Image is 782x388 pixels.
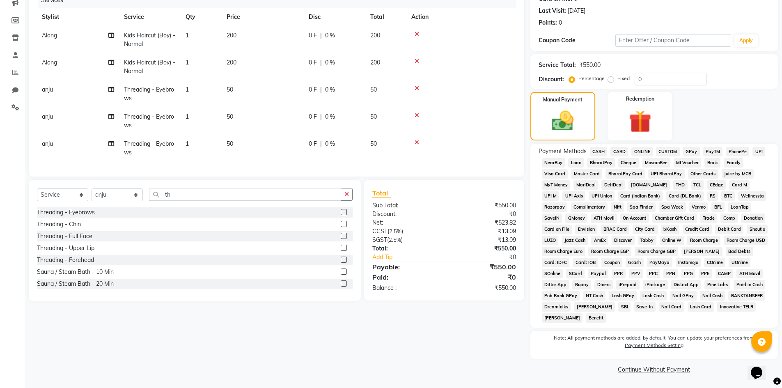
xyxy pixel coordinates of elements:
div: Threading - Upper Lip [37,244,94,253]
span: Room Charge Euro [542,247,585,256]
span: 200 [227,59,236,66]
span: 0 F [309,112,317,121]
span: Coupon [601,258,622,267]
span: DefiDeal [601,180,625,190]
span: 2.5% [389,236,401,243]
span: SCard [566,269,585,278]
span: Venmo [689,202,709,212]
span: Family [724,158,743,168]
span: CGST [372,227,388,235]
span: PPG [681,269,695,278]
span: ATH Movil [736,269,763,278]
span: 50 [227,140,233,147]
span: SaveIN [542,214,562,223]
span: Threading - Eyebrows [124,140,174,156]
span: PPN [663,269,678,278]
span: Room Charge [687,236,720,245]
span: COnline [704,258,725,267]
th: Action [406,8,516,26]
span: [PERSON_NAME] [681,247,722,256]
span: Wellnessta [738,191,766,201]
span: Payment Methods [539,147,587,156]
div: 0 [559,18,562,27]
div: Payable: [366,262,444,272]
span: Shoutlo [747,225,768,234]
span: ONLINE [631,147,653,156]
th: Price [222,8,304,26]
span: | [320,85,322,94]
span: Kids Haircut (Boy) - Normal [124,32,175,48]
span: 50 [370,140,377,147]
th: Total [365,8,406,26]
span: Bank [704,158,720,168]
a: Continue Without Payment [532,365,776,374]
span: Room Charge GBP [635,247,678,256]
span: 0 F [309,85,317,94]
span: SGST [372,236,387,243]
span: UPI [752,147,765,156]
span: iPrepaid [616,280,640,289]
span: anju [42,140,53,147]
span: Envision [575,225,597,234]
span: [DOMAIN_NAME] [628,180,670,190]
span: 0 % [325,85,335,94]
th: Stylist [37,8,119,26]
span: Dittor App [542,280,569,289]
button: Apply [734,34,758,47]
span: Pine Labs [704,280,730,289]
span: 200 [370,59,380,66]
span: UPI Axis [562,191,585,201]
span: Room Charge EGP [588,247,631,256]
span: Nail Card [659,302,684,312]
div: ( ) [366,236,444,244]
span: Lash Cash [640,291,667,301]
label: Manual Payment [543,96,582,103]
span: | [320,58,322,67]
span: Discover [612,236,635,245]
th: Disc [304,8,365,26]
span: GMoney [565,214,587,223]
div: ₹13.09 [444,236,522,244]
div: Coupon Code [539,36,616,45]
span: Lash GPay [609,291,637,301]
div: Points: [539,18,557,27]
span: CAMP [715,269,734,278]
span: 1 [186,140,189,147]
input: Search or Scan [149,188,341,201]
span: 50 [370,86,377,93]
span: 0 % [325,31,335,40]
span: Along [42,59,57,66]
span: 1 [186,113,189,120]
span: Comp [720,214,738,223]
span: City Card [633,225,658,234]
span: PhonePe [726,147,749,156]
span: Nift [611,202,624,212]
div: ₹0 [444,210,522,218]
span: ATH Movil [591,214,617,223]
span: GPay [683,147,700,156]
span: | [320,112,322,121]
img: _cash.svg [545,108,580,133]
span: AmEx [591,236,608,245]
span: Benefit [586,313,606,323]
span: Spa Finder [627,202,656,212]
label: Note: All payment methods are added, by default. You can update your preferences from [539,334,770,352]
span: | [320,140,322,148]
span: Dreamfolks [542,302,571,312]
span: LoanTap [728,202,751,212]
label: Percentage [578,75,605,82]
span: PayTM [703,147,723,156]
span: LUZO [542,236,559,245]
div: Sauna / Steam Bath - 20 Min [37,280,114,288]
span: 200 [370,32,380,39]
span: Card: IOB [573,258,598,267]
span: 2.5% [389,228,401,234]
span: Card: IDFC [542,258,570,267]
div: Balance : [366,284,444,292]
span: Along [42,32,57,39]
div: Discount: [366,210,444,218]
span: Instamojo [676,258,701,267]
span: Bad Debts [726,247,753,256]
span: Chamber Gift Card [652,214,697,223]
span: bKash [661,225,679,234]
